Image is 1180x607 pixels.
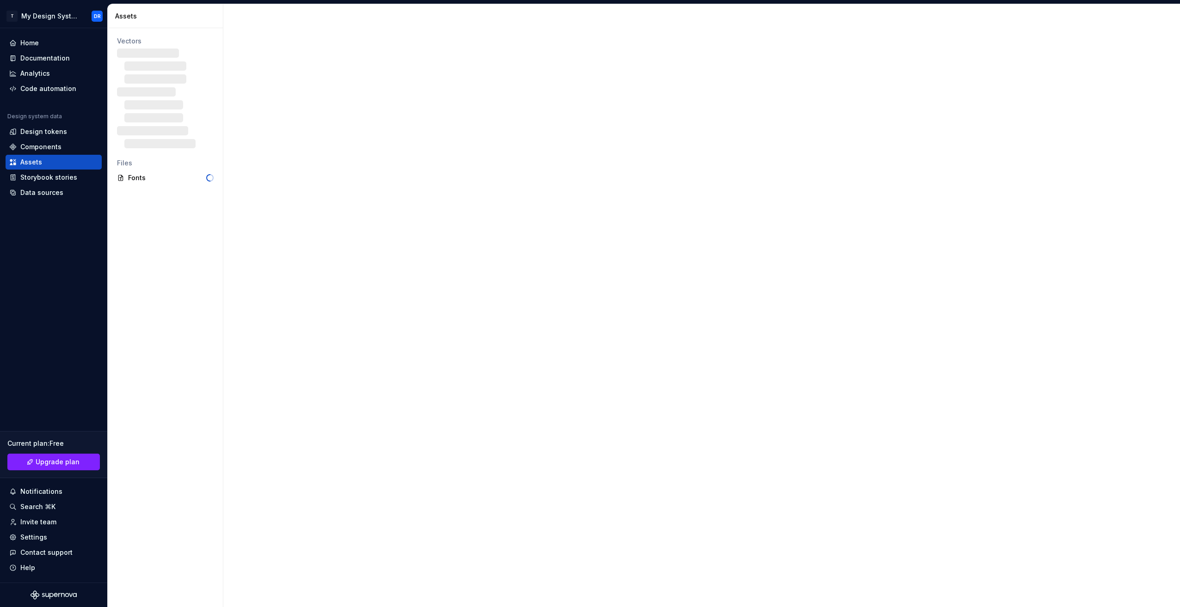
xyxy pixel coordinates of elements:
[6,560,102,575] button: Help
[20,142,61,152] div: Components
[94,12,101,20] div: DR
[20,188,63,197] div: Data sources
[20,173,77,182] div: Storybook stories
[6,545,102,560] button: Contact support
[6,124,102,139] a: Design tokens
[6,530,102,545] a: Settings
[6,185,102,200] a: Data sources
[6,81,102,96] a: Code automation
[20,54,70,63] div: Documentation
[20,487,62,496] div: Notifications
[20,517,56,527] div: Invite team
[115,12,219,21] div: Assets
[117,36,214,46] div: Vectors
[6,51,102,66] a: Documentation
[113,170,217,185] a: Fonts
[7,113,62,120] div: Design system data
[6,515,102,529] a: Invite team
[7,454,100,470] a: Upgrade plan
[6,155,102,170] a: Assets
[20,533,47,542] div: Settings
[6,140,102,154] a: Components
[20,158,42,167] div: Assets
[20,38,39,48] div: Home
[6,484,102,499] button: Notifications
[6,499,102,514] button: Search ⌘K
[117,158,214,168] div: Files
[6,36,102,50] a: Home
[20,502,55,511] div: Search ⌘K
[20,84,76,93] div: Code automation
[20,548,73,557] div: Contact support
[20,69,50,78] div: Analytics
[36,457,80,467] span: Upgrade plan
[20,563,35,572] div: Help
[31,590,77,600] svg: Supernova Logo
[2,6,105,26] button: TMy Design SystemDR
[6,66,102,81] a: Analytics
[6,11,18,22] div: T
[21,12,80,21] div: My Design System
[6,170,102,185] a: Storybook stories
[20,127,67,136] div: Design tokens
[128,173,206,182] div: Fonts
[7,439,100,448] div: Current plan : Free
